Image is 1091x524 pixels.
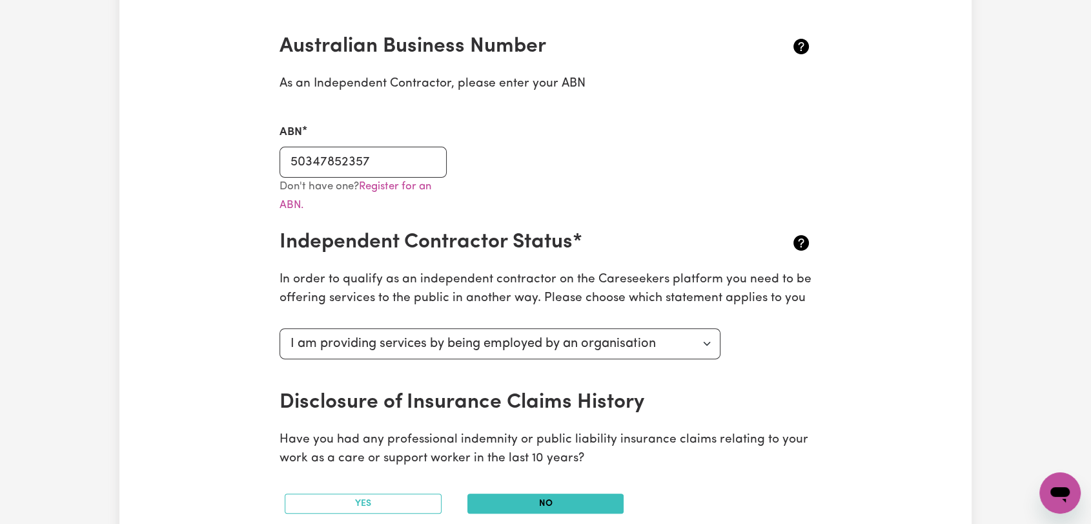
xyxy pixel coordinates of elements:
[280,230,723,255] h2: Independent Contractor Status*
[280,181,431,211] a: Register for an ABN.
[285,494,442,514] button: Yes
[280,75,811,94] p: As an Independent Contractor, please enter your ABN
[280,34,723,59] h2: Australian Business Number
[280,390,723,415] h2: Disclosure of Insurance Claims History
[280,271,811,308] p: In order to qualify as an independent contractor on the Careseekers platform you need to be offer...
[280,124,302,141] label: ABN
[1039,472,1081,514] iframe: Button to launch messaging window
[467,494,624,514] button: No
[280,147,447,178] input: e.g. 51 824 753 556
[280,181,431,211] small: Don't have one?
[280,431,811,468] p: Have you had any professional indemnity or public liability insurance claims relating to your wor...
